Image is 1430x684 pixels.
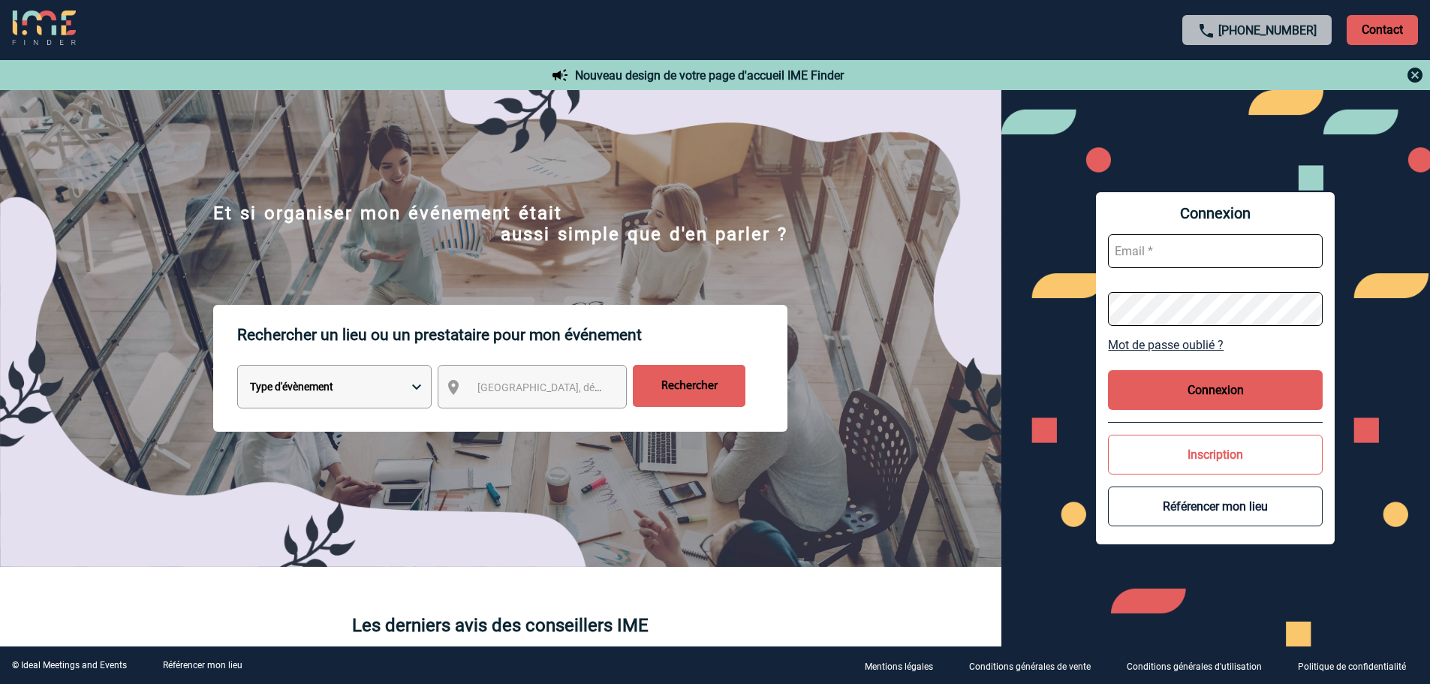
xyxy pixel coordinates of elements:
input: Rechercher [633,365,745,407]
a: Politique de confidentialité [1286,658,1430,673]
a: [PHONE_NUMBER] [1218,23,1317,38]
span: [GEOGRAPHIC_DATA], département, région... [477,381,686,393]
div: © Ideal Meetings and Events [12,660,127,670]
span: Connexion [1108,204,1323,222]
p: Politique de confidentialité [1298,661,1406,672]
button: Inscription [1108,435,1323,475]
p: Contact [1347,15,1418,45]
a: Conditions générales de vente [957,658,1115,673]
p: Conditions générales d'utilisation [1127,661,1262,672]
p: Conditions générales de vente [969,661,1091,672]
p: Mentions légales [865,661,933,672]
button: Référencer mon lieu [1108,487,1323,526]
button: Connexion [1108,370,1323,410]
a: Conditions générales d'utilisation [1115,658,1286,673]
a: Référencer mon lieu [163,660,242,670]
img: call-24-px.png [1197,22,1215,40]
a: Mentions légales [853,658,957,673]
p: Rechercher un lieu ou un prestataire pour mon événement [237,305,787,365]
a: Mot de passe oublié ? [1108,338,1323,352]
input: Email * [1108,234,1323,268]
